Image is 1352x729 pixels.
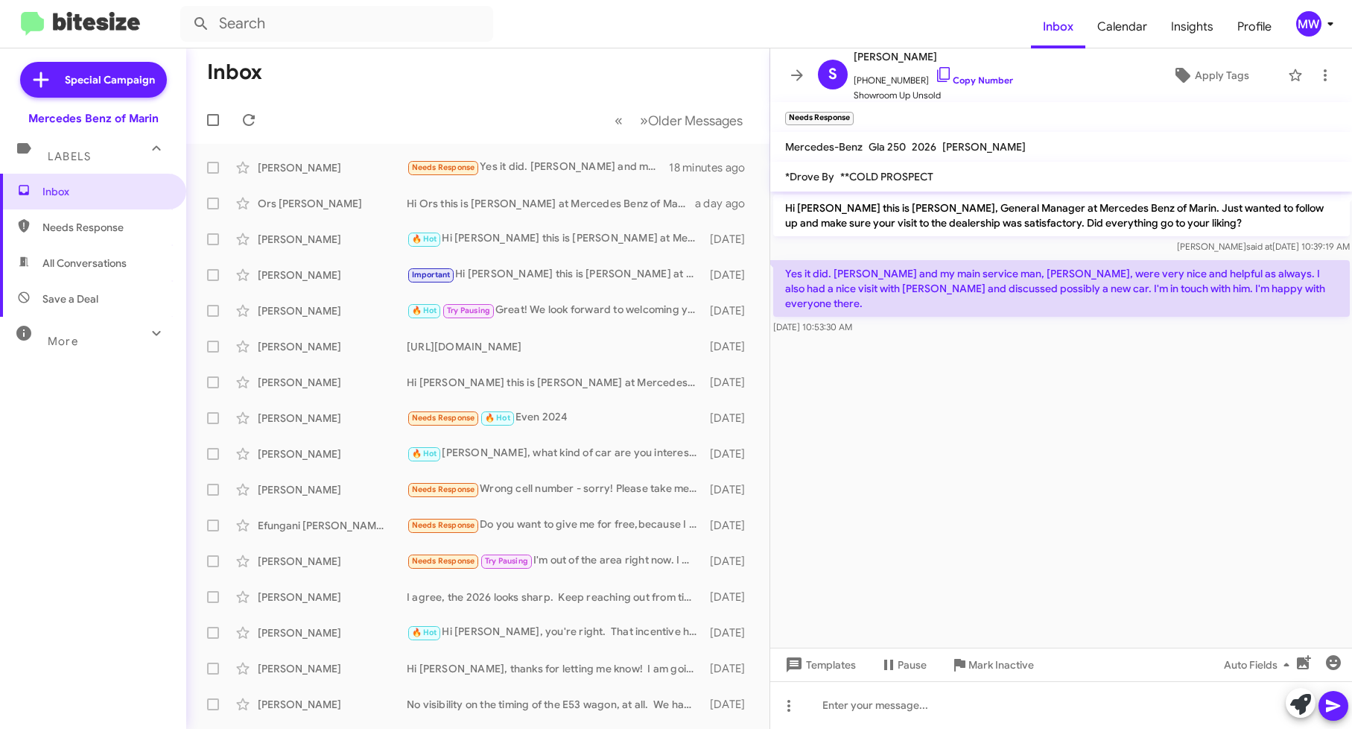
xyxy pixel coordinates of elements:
p: Hi [PERSON_NAME] this is [PERSON_NAME], General Manager at Mercedes Benz of Marin. Just wanted to... [773,195,1350,236]
span: Pause [898,651,927,678]
span: Auto Fields [1224,651,1295,678]
button: Mark Inactive [939,651,1046,678]
div: [DATE] [705,339,758,354]
button: Pause [868,651,939,678]
div: I'm out of the area right now. I won't be back until next week. [407,552,705,569]
div: [PERSON_NAME] [258,303,407,318]
div: Hi [PERSON_NAME], thanks for letting me know! I am going to check my inventory to see what we hav... [407,661,705,676]
span: Try Pausing [485,556,528,566]
span: Showroom Up Unsold [854,88,1013,103]
p: Yes it did. [PERSON_NAME] and my main service man, [PERSON_NAME], were very nice and helpful as a... [773,260,1350,317]
div: Hi [PERSON_NAME] this is [PERSON_NAME] at Mercedes Benz of Marin. Just wanted to follow up and ma... [407,230,705,247]
div: [DATE] [705,697,758,712]
div: [PERSON_NAME] [258,232,407,247]
a: Inbox [1031,5,1085,48]
span: Needs Response [412,520,475,530]
div: No visibility on the timing of the E53 wagon, at all. We have several E450's. [407,697,705,712]
span: **COLD PROSPECT [840,170,933,183]
div: Do you want to give me for free,because I did not conect with anybody [407,517,705,534]
div: [DATE] [705,411,758,426]
small: Needs Response [785,112,854,125]
div: [PERSON_NAME] [258,625,407,640]
div: [PERSON_NAME] [258,268,407,283]
span: Needs Response [412,556,475,566]
div: [DATE] [705,375,758,390]
span: Save a Deal [42,291,98,306]
div: [DATE] [705,232,758,247]
span: [DATE] 10:53:30 AM [773,321,852,332]
button: Apply Tags [1140,62,1280,89]
div: Hi Ors this is [PERSON_NAME] at Mercedes Benz of Marin. Just wanted to follow up and make sure yo... [407,196,695,211]
span: Mercedes-Benz [785,140,863,154]
div: [PERSON_NAME] [258,411,407,426]
span: Apply Tags [1195,62,1249,89]
nav: Page navigation example [606,105,752,136]
div: MW [1296,11,1321,37]
div: [PERSON_NAME] [258,339,407,354]
div: Hi [PERSON_NAME] this is [PERSON_NAME] at Mercedes Benz of Marin. Just wanted to follow up and ma... [407,375,705,390]
a: Calendar [1085,5,1159,48]
span: « [615,111,623,130]
div: [DATE] [705,661,758,676]
span: Needs Response [42,220,169,235]
div: [DATE] [705,268,758,283]
a: Insights [1159,5,1225,48]
span: Mark Inactive [968,651,1034,678]
span: 🔥 Hot [412,628,437,637]
div: Ors [PERSON_NAME] [258,196,407,211]
div: [DATE] [705,590,758,605]
a: Special Campaign [20,62,167,98]
div: [PERSON_NAME] [258,375,407,390]
span: Gla 250 [869,140,906,154]
button: Auto Fields [1212,651,1307,678]
span: 🔥 Hot [412,306,437,315]
span: *Drove By [785,170,834,183]
div: [DATE] [705,482,758,497]
span: Important [412,270,451,280]
span: All Conversations [42,256,127,271]
span: Special Campaign [65,72,155,87]
div: 18 minutes ago [669,160,757,175]
div: Yes it did. [PERSON_NAME] and my main service man, [PERSON_NAME], were very nice and helpful as a... [407,159,669,176]
span: Try Pausing [447,306,490,315]
div: Wrong cell number - sorry! Please take me off your list. Thank you! [407,481,705,498]
div: [URL][DOMAIN_NAME] [407,339,705,354]
span: Inbox [42,184,169,199]
span: [PERSON_NAME] [DATE] 10:39:19 AM [1176,241,1349,252]
span: Templates [782,651,856,678]
button: Previous [606,105,632,136]
div: Efungani [PERSON_NAME] [PERSON_NAME] [258,518,407,533]
div: [PERSON_NAME] [258,554,407,569]
div: [DATE] [705,446,758,461]
span: 🔥 Hot [485,413,510,423]
div: [PERSON_NAME] [258,446,407,461]
span: [PHONE_NUMBER] [854,66,1013,88]
span: Needs Response [412,162,475,172]
div: [PERSON_NAME] [258,661,407,676]
span: said at [1245,241,1272,252]
span: » [640,111,648,130]
div: I agree, the 2026 looks sharp. Keep reaching out from time to time. [407,590,705,605]
span: 2026 [912,140,936,154]
div: [PERSON_NAME] [258,160,407,175]
div: [PERSON_NAME] [258,697,407,712]
span: Needs Response [412,413,475,423]
button: MW [1283,11,1336,37]
span: S [828,63,837,86]
div: a day ago [695,196,758,211]
div: [DATE] [705,303,758,318]
span: [PERSON_NAME] [942,140,1026,154]
div: [DATE] [705,554,758,569]
a: Copy Number [935,75,1013,86]
div: Even 2024 [407,409,705,426]
div: [PERSON_NAME], what kind of car are you interested in? Also, what is your availability for this w... [407,445,705,462]
button: Templates [770,651,868,678]
span: More [48,335,78,348]
span: 🔥 Hot [412,234,437,244]
div: Great! We look forward to welcoming you back and hope to present an offer that makes choosing our... [407,302,705,319]
h1: Inbox [207,60,262,84]
div: Hi [PERSON_NAME], you're right. That incentive has expired. To be [PERSON_NAME], most of our Hybr... [407,624,705,641]
input: Search [180,6,493,42]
